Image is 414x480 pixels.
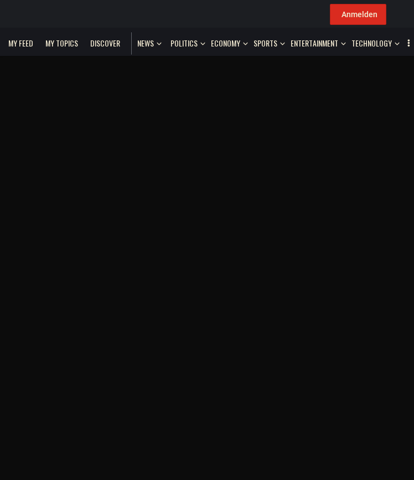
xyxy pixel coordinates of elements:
a: News [132,33,159,54]
a: Entertainment [285,33,344,54]
span: Discover [90,38,120,48]
button: Entertainment [285,28,346,54]
button: Technology [346,28,400,54]
a: Sports [248,33,283,54]
span: Politics [170,38,198,48]
span: Anmelden [341,10,377,19]
button: Anmelden [330,4,386,25]
span: Technology [351,38,392,48]
span: Sports [253,38,277,48]
a: Economy [205,33,246,54]
span: Economy [211,38,240,48]
span: News [137,38,154,48]
button: News [132,28,165,54]
a: Politics [165,33,203,54]
span: My Feed [8,38,33,48]
button: Economy [205,28,248,54]
span: Entertainment [291,38,338,48]
a: Technology [346,33,397,54]
button: Politics [165,28,205,54]
button: Sports [248,28,285,54]
span: My topics [45,38,78,48]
